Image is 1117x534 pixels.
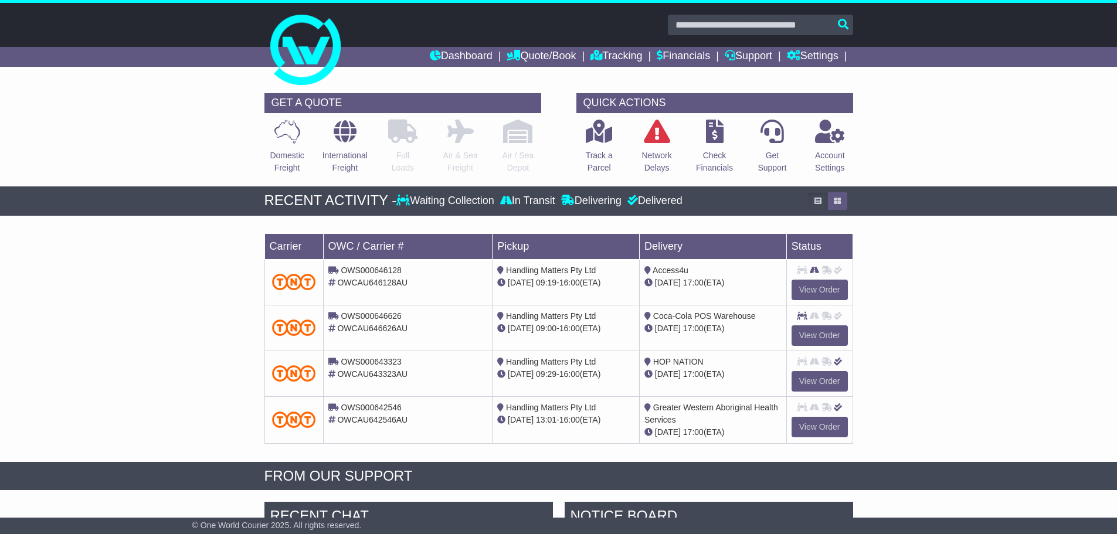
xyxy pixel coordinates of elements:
[786,233,853,259] td: Status
[322,119,368,181] a: InternationalFreight
[497,195,558,208] div: In Transit
[558,195,624,208] div: Delivering
[683,369,704,379] span: 17:00
[683,427,704,437] span: 17:00
[644,368,782,380] div: (ETA)
[337,278,408,287] span: OWCAU646128AU
[559,278,580,287] span: 16:00
[725,47,772,67] a: Support
[757,119,787,181] a: GetSupport
[270,149,304,174] p: Domestic Freight
[590,47,642,67] a: Tracking
[644,322,782,335] div: (ETA)
[443,149,478,174] p: Air & Sea Freight
[586,149,613,174] p: Track a Parcel
[508,415,534,424] span: [DATE]
[655,369,681,379] span: [DATE]
[655,324,681,333] span: [DATE]
[644,277,782,289] div: (ETA)
[644,426,782,438] div: (ETA)
[264,192,397,209] div: RECENT ACTIVITY -
[792,371,848,392] a: View Order
[388,149,417,174] p: Full Loads
[192,521,362,530] span: © One World Courier 2025. All rights reserved.
[508,278,534,287] span: [DATE]
[506,403,596,412] span: Handling Matters Pty Ltd
[559,415,580,424] span: 16:00
[559,369,580,379] span: 16:00
[264,93,541,113] div: GET A QUOTE
[641,119,672,181] a: NetworkDelays
[653,357,704,366] span: HOP NATION
[272,411,316,427] img: TNT_Domestic.png
[341,311,402,321] span: OWS000646626
[497,368,634,380] div: - (ETA)
[815,149,845,174] p: Account Settings
[508,369,534,379] span: [DATE]
[272,274,316,290] img: TNT_Domestic.png
[507,47,576,67] a: Quote/Book
[758,149,786,174] p: Get Support
[787,47,838,67] a: Settings
[644,403,778,424] span: Greater Western Aboriginal Health Services
[337,324,408,333] span: OWCAU646626AU
[341,266,402,275] span: OWS000646128
[559,324,580,333] span: 16:00
[264,502,553,533] div: RECENT CHAT
[624,195,683,208] div: Delivered
[341,357,402,366] span: OWS000643323
[536,415,556,424] span: 13:01
[576,93,853,113] div: QUICK ACTIONS
[792,417,848,437] a: View Order
[814,119,846,181] a: AccountSettings
[695,119,734,181] a: CheckFinancials
[655,427,681,437] span: [DATE]
[655,278,681,287] span: [DATE]
[683,324,704,333] span: 17:00
[653,266,688,275] span: Access4u
[683,278,704,287] span: 17:00
[506,311,596,321] span: Handling Matters Pty Ltd
[641,149,671,174] p: Network Delays
[792,280,848,300] a: View Order
[272,365,316,381] img: TNT_Domestic.png
[639,233,786,259] td: Delivery
[264,468,853,485] div: FROM OUR SUPPORT
[653,311,756,321] span: Coca-Cola POS Warehouse
[508,324,534,333] span: [DATE]
[493,233,640,259] td: Pickup
[269,119,304,181] a: DomesticFreight
[396,195,497,208] div: Waiting Collection
[323,233,493,259] td: OWC / Carrier #
[585,119,613,181] a: Track aParcel
[657,47,710,67] a: Financials
[337,369,408,379] span: OWCAU643323AU
[337,415,408,424] span: OWCAU642546AU
[322,149,368,174] p: International Freight
[536,369,556,379] span: 09:29
[565,502,853,533] div: NOTICE BOARD
[272,319,316,335] img: TNT_Domestic.png
[497,322,634,335] div: - (ETA)
[264,233,323,259] td: Carrier
[497,277,634,289] div: - (ETA)
[506,357,596,366] span: Handling Matters Pty Ltd
[536,278,556,287] span: 09:19
[430,47,493,67] a: Dashboard
[497,414,634,426] div: - (ETA)
[341,403,402,412] span: OWS000642546
[536,324,556,333] span: 09:00
[503,149,534,174] p: Air / Sea Depot
[792,325,848,346] a: View Order
[506,266,596,275] span: Handling Matters Pty Ltd
[696,149,733,174] p: Check Financials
